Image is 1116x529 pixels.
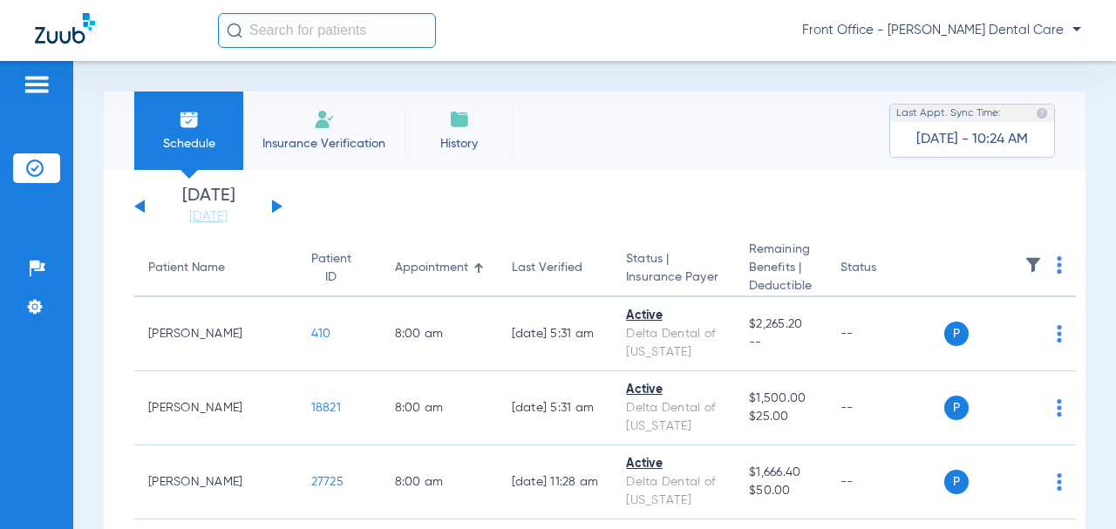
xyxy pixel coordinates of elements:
td: -- [827,445,944,519]
td: 8:00 AM [381,445,498,519]
img: group-dot-blue.svg [1057,256,1062,274]
img: group-dot-blue.svg [1057,325,1062,342]
span: History [418,135,500,153]
img: filter.svg [1024,256,1042,274]
span: -- [749,334,813,352]
img: Manual Insurance Verification [314,109,335,130]
td: [PERSON_NAME] [134,445,297,519]
iframe: Chat Widget [1029,445,1116,529]
img: hamburger-icon [23,74,51,95]
img: group-dot-blue.svg [1057,399,1062,417]
span: $1,500.00 [749,390,813,408]
span: 27725 [311,476,344,488]
td: [DATE] 5:31 AM [498,297,613,371]
span: $1,666.40 [749,464,813,482]
div: Patient Name [148,259,225,277]
span: P [944,322,969,346]
div: Last Verified [512,259,599,277]
div: Appointment [395,259,484,277]
td: -- [827,371,944,445]
span: P [944,470,969,494]
span: 18821 [311,402,341,414]
th: Remaining Benefits | [735,241,827,297]
th: Status | [612,241,735,297]
span: $25.00 [749,408,813,426]
span: Schedule [147,135,230,153]
div: Patient Name [148,259,283,277]
li: [DATE] [156,187,261,226]
td: 8:00 AM [381,371,498,445]
div: Patient ID [311,250,367,287]
td: [DATE] 11:28 AM [498,445,613,519]
span: Insurance Payer [626,268,721,287]
div: Appointment [395,259,468,277]
img: last sync help info [1036,107,1048,119]
th: Status [827,241,944,297]
a: [DATE] [156,208,261,226]
span: Front Office - [PERSON_NAME] Dental Care [802,22,1081,39]
td: -- [827,297,944,371]
img: History [449,109,470,130]
div: Active [626,455,721,473]
span: [DATE] - 10:24 AM [916,131,1028,148]
td: [PERSON_NAME] [134,297,297,371]
span: Deductible [749,277,813,295]
input: Search for patients [218,13,436,48]
td: 8:00 AM [381,297,498,371]
div: Patient ID [311,250,351,287]
span: $2,265.20 [749,315,813,334]
div: Active [626,381,721,399]
div: Delta Dental of [US_STATE] [626,473,721,510]
div: Last Verified [512,259,582,277]
div: Delta Dental of [US_STATE] [626,399,721,436]
div: Active [626,307,721,325]
div: Delta Dental of [US_STATE] [626,325,721,362]
td: [PERSON_NAME] [134,371,297,445]
td: [DATE] 5:31 AM [498,371,613,445]
img: Zuub Logo [35,13,95,44]
span: Last Appt. Sync Time: [896,105,1001,122]
span: Insurance Verification [256,135,391,153]
span: 410 [311,328,331,340]
img: Search Icon [227,23,242,38]
span: P [944,396,969,420]
span: $50.00 [749,482,813,500]
img: Schedule [179,109,200,130]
